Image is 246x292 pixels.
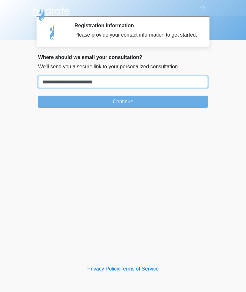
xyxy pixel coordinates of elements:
[32,5,71,21] img: Hydrate IV Bar - Arcadia Logo
[38,96,208,108] button: Continue
[120,266,159,271] a: Terms of Service
[74,31,198,39] div: Please provide your contact information to get started.
[119,266,120,271] a: |
[43,22,62,42] img: Agent Avatar
[38,63,208,71] p: We'll send you a secure link to your personalized consultation.
[87,266,119,271] a: Privacy Policy
[38,54,208,60] h2: Where should we email your consultation?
